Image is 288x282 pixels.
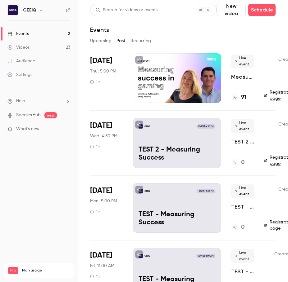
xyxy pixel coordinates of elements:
[231,55,254,68] span: Live event
[16,112,41,118] a: SpeakerHub
[90,209,101,214] div: 1 h
[16,98,25,104] span: Help
[23,7,36,13] h6: GEEIQ
[231,158,245,167] a: 0
[241,158,245,167] h4: 0
[8,5,18,15] img: GEEIQ
[7,98,70,104] li: help-dropdown-opener
[217,4,246,16] button: New video
[197,189,215,193] span: [DATE] 5:00 PM
[90,263,114,269] span: Fri, 11:00 AM
[90,79,101,84] div: 1 h
[231,249,254,263] span: Live event
[90,186,112,196] span: [DATE]
[90,36,112,46] button: Upcoming
[90,250,112,260] span: [DATE]
[7,31,29,37] div: Events
[196,254,215,258] span: [DATE] 11:00 AM
[144,190,150,193] p: GEEIQ
[7,58,35,64] div: Audience
[248,4,276,16] button: Schedule
[95,7,158,13] div: Search for videos or events
[241,223,245,231] h4: 0
[7,44,30,51] div: Videos
[90,133,117,139] span: Wed, 4:30 PM
[44,112,57,118] span: new
[231,268,254,275] a: TEST - Measuring Success
[90,121,112,130] span: [DATE]
[90,68,116,74] span: Thu, 5:00 PM
[139,146,215,162] p: TEST 2 - Measuring Success
[231,203,254,210] a: TEST - Measuring Success
[90,198,117,204] span: Mon, 5:00 PM
[130,36,151,46] button: Recurring
[144,125,150,128] p: GEEIQ
[90,118,123,168] div: Oct 8 Wed, 4:30 PM (Europe/London)
[144,254,150,258] p: GEEIQ
[133,183,221,233] a: TEST - Measuring SuccessGEEIQ[DATE] 5:00 PMTEST - Measuring Success
[90,56,112,66] span: [DATE]
[90,144,101,149] div: 1 h
[90,183,123,233] div: Oct 6 Mon, 5:00 PM (Europe/London)
[231,138,254,145] a: TEST 2 - Measuring Success
[231,223,245,231] a: 0
[231,73,254,81] a: Measuring success in UGC gaming
[22,268,70,273] span: Plan usage
[231,119,254,133] span: Live event
[90,26,109,33] h1: Events
[16,126,39,132] span: What's new
[63,126,70,132] iframe: Noticeable Trigger
[231,93,246,102] a: 91
[90,53,123,103] div: Oct 9 Thu, 5:00 PM (Europe/London)
[196,124,215,129] span: [DATE] 4:30 PM
[117,36,126,46] button: Past
[231,184,254,198] span: Live event
[8,267,18,274] span: Pro
[241,93,246,102] h4: 91
[90,274,101,279] div: 1 h
[133,118,221,168] a: TEST 2 - Measuring SuccessGEEIQ[DATE] 4:30 PMTEST 2 - Measuring Success
[139,211,215,227] p: TEST - Measuring Success
[7,72,32,78] div: Settings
